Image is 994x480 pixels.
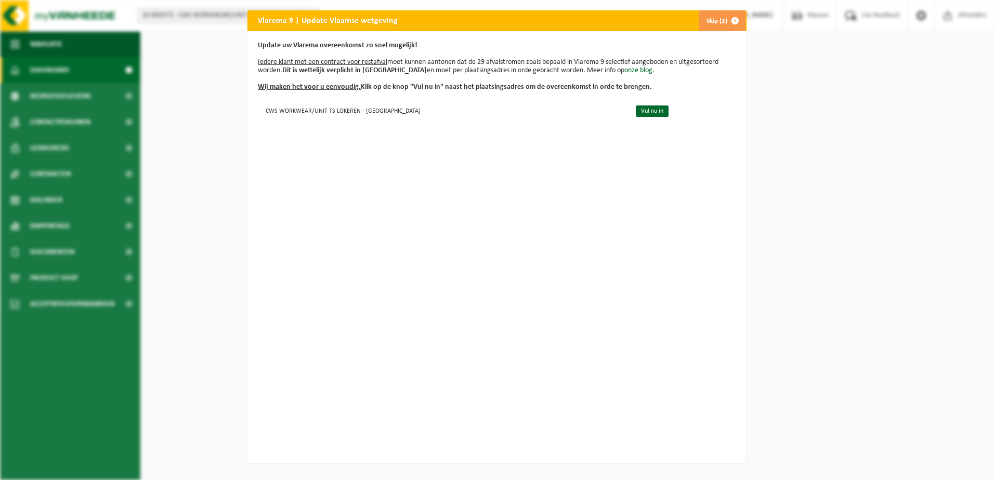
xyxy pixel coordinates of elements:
[258,58,387,66] u: Iedere klant met een contract voor restafval
[258,102,627,119] td: CWS WORKWEAR/UNIT TS LOKEREN - [GEOGRAPHIC_DATA]
[258,83,652,91] b: Klik op de knop "Vul nu in" naast het plaatsingsadres om de overeenkomst in orde te brengen.
[282,66,427,74] b: Dit is wettelijk verplicht in [GEOGRAPHIC_DATA]
[258,42,736,91] p: moet kunnen aantonen dat de 29 afvalstromen zoals bepaald in Vlarema 9 selectief aangeboden en ui...
[624,66,655,74] a: onze blog.
[636,105,669,117] a: Vul nu in
[258,83,361,91] u: Wij maken het voor u eenvoudig.
[247,10,408,30] h2: Vlarema 9 | Update Vlaamse wetgeving
[5,457,174,480] iframe: chat widget
[258,42,417,49] b: Update uw Vlarema overeenkomst zo snel mogelijk!
[698,10,745,31] button: Skip (2)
